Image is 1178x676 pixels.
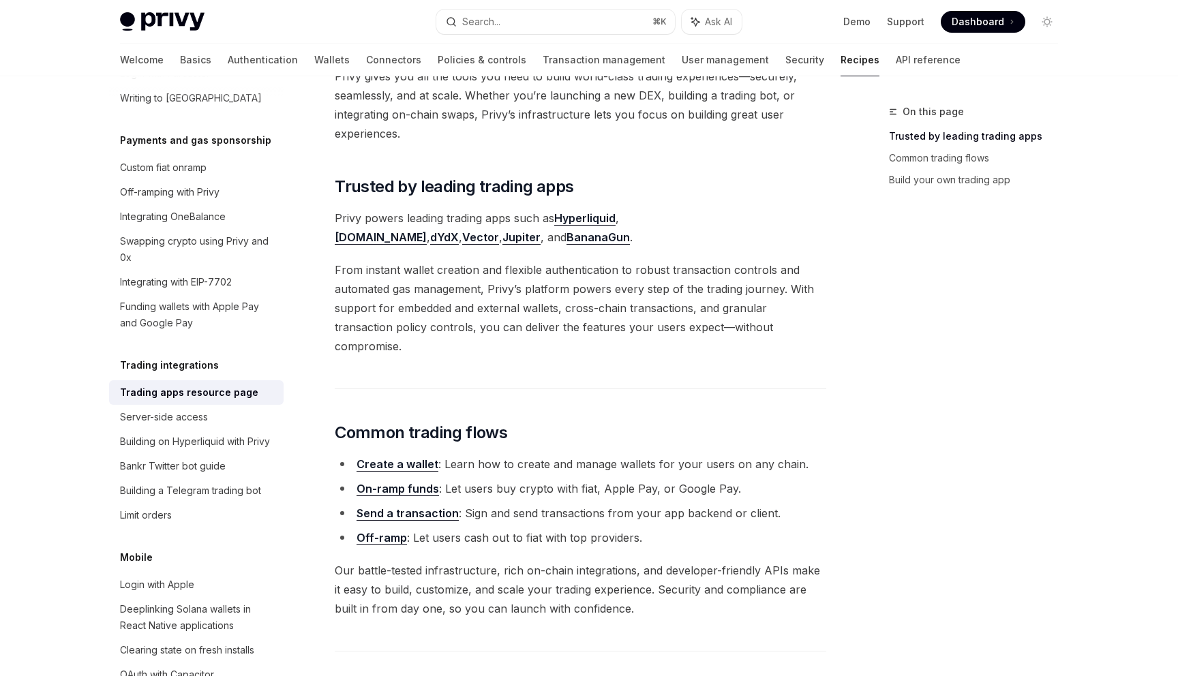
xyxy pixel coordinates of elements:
[889,125,1069,147] a: Trusted by leading trading apps
[120,274,232,290] div: Integrating with EIP-7702
[120,90,262,106] div: Writing to [GEOGRAPHIC_DATA]
[887,15,924,29] a: Support
[335,528,826,547] li: : Let users cash out to fiat with top providers.
[843,15,871,29] a: Demo
[554,211,616,226] a: Hyperliquid
[335,260,826,356] span: From instant wallet creation and flexible authentication to robust transaction controls and autom...
[120,642,254,658] div: Clearing state on fresh installs
[785,44,824,76] a: Security
[109,597,284,638] a: Deeplinking Solana wallets in React Native applications
[109,155,284,180] a: Custom fiat onramp
[682,10,742,34] button: Ask AI
[430,230,459,245] a: dYdX
[682,44,769,76] a: User management
[335,67,826,143] span: Privy gives you all the tools you need to build world-class trading experiences—securely, seamles...
[502,230,541,245] a: Jupiter
[120,409,208,425] div: Server-side access
[109,503,284,527] a: Limit orders
[903,104,964,120] span: On this page
[357,506,459,521] a: Send a transaction
[314,44,350,76] a: Wallets
[462,14,500,30] div: Search...
[120,357,219,373] h5: Trading integrations
[335,209,826,247] span: Privy powers leading trading apps such as , , , , , and .
[335,176,573,198] span: Trusted by leading trading apps
[109,86,284,110] a: Writing to [GEOGRAPHIC_DATA]
[109,405,284,429] a: Server-side access
[109,380,284,405] a: Trading apps resource page
[462,230,499,245] a: Vector
[438,44,526,76] a: Policies & controls
[120,298,275,331] div: Funding wallets with Apple Pay and Google Pay
[335,479,826,498] li: : Let users buy crypto with fiat, Apple Pay, or Google Pay.
[120,482,261,499] div: Building a Telegram trading bot
[109,478,284,503] a: Building a Telegram trading bot
[357,482,439,496] a: On-ramp funds
[1036,11,1058,33] button: Toggle dark mode
[952,15,1004,29] span: Dashboard
[366,44,421,76] a: Connectors
[652,16,667,27] span: ⌘ K
[335,504,826,523] li: : Sign and send transactions from your app backend or client.
[228,44,298,76] a: Authentication
[120,458,226,474] div: Bankr Twitter bot guide
[109,204,284,229] a: Integrating OneBalance
[109,294,284,335] a: Funding wallets with Apple Pay and Google Pay
[109,572,284,597] a: Login with Apple
[120,507,172,523] div: Limit orders
[180,44,211,76] a: Basics
[109,180,284,204] a: Off-ramping with Privy
[335,422,507,444] span: Common trading flows
[120,44,164,76] a: Welcome
[357,531,407,545] a: Off-ramp
[120,433,270,450] div: Building on Hyperliquid with Privy
[109,454,284,478] a: Bankr Twitter bot guide
[120,159,207,176] div: Custom fiat onramp
[120,209,226,225] div: Integrating OneBalance
[120,233,275,266] div: Swapping crypto using Privy and 0x
[120,384,258,401] div: Trading apps resource page
[109,270,284,294] a: Integrating with EIP-7702
[120,601,275,634] div: Deeplinking Solana wallets in React Native applications
[705,15,732,29] span: Ask AI
[889,147,1069,169] a: Common trading flows
[120,577,194,593] div: Login with Apple
[109,229,284,270] a: Swapping crypto using Privy and 0x
[120,12,205,31] img: light logo
[357,457,438,472] a: Create a wallet
[120,132,271,149] h5: Payments and gas sponsorship
[896,44,961,76] a: API reference
[335,455,826,474] li: : Learn how to create and manage wallets for your users on any chain.
[120,184,220,200] div: Off-ramping with Privy
[120,549,153,566] h5: Mobile
[436,10,675,34] button: Search...⌘K
[335,230,427,245] a: [DOMAIN_NAME]
[841,44,879,76] a: Recipes
[889,169,1069,191] a: Build your own trading app
[941,11,1025,33] a: Dashboard
[543,44,665,76] a: Transaction management
[109,429,284,454] a: Building on Hyperliquid with Privy
[335,561,826,618] span: Our battle-tested infrastructure, rich on-chain integrations, and developer-friendly APIs make it...
[109,638,284,662] a: Clearing state on fresh installs
[567,230,630,245] a: BananaGun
